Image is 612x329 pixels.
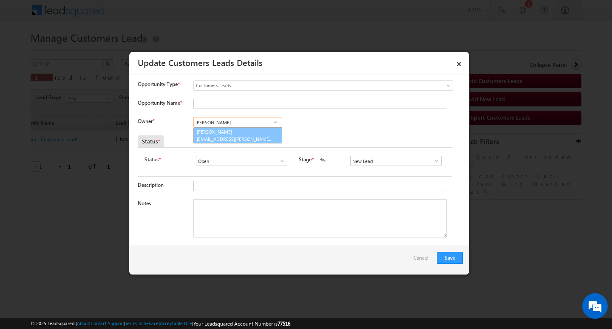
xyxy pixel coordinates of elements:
[299,156,312,163] label: Stage
[193,127,282,143] a: [PERSON_NAME]
[278,320,290,327] span: 77516
[125,320,159,326] a: Terms of Service
[414,252,433,268] a: Cancel
[193,320,290,327] span: Your Leadsquared Account Number is
[144,156,159,163] label: Status
[116,262,154,274] em: Start Chat
[138,56,263,68] a: Update Customers Leads Details
[138,135,164,147] div: Status
[197,136,273,142] span: [EMAIL_ADDRESS][PERSON_NAME][DOMAIN_NAME]
[138,200,151,206] label: Notes
[138,100,182,106] label: Opportunity Name
[193,80,453,91] a: Customers Leads
[160,320,192,326] a: Acceptable Use
[14,45,36,56] img: d_60004797649_company_0_60004797649
[196,156,287,166] input: Type to Search
[437,252,463,264] button: Save
[193,117,282,127] input: Type to Search
[138,182,164,188] label: Description
[429,157,439,165] a: Show All Items
[270,118,280,126] a: Show All Items
[350,156,442,166] input: Type to Search
[275,157,285,165] a: Show All Items
[139,4,160,25] div: Minimize live chat window
[138,80,178,88] span: Opportunity Type
[91,320,124,326] a: Contact Support
[77,320,89,326] a: About
[44,45,143,56] div: Chat with us now
[194,82,418,89] span: Customers Leads
[31,320,290,328] span: © 2025 LeadSquared | | | | |
[138,118,154,124] label: Owner
[452,55,466,70] a: ×
[11,79,155,255] textarea: Type your message and hit 'Enter'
